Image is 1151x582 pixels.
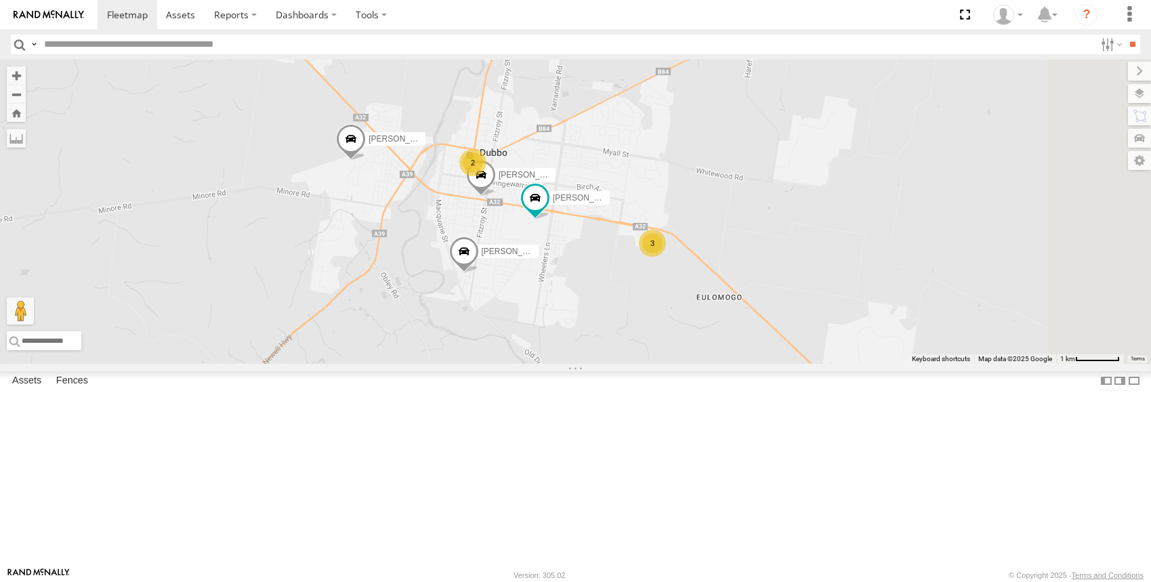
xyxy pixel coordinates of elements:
[498,170,565,180] span: [PERSON_NAME]
[514,571,565,579] div: Version: 305.02
[1095,35,1125,54] label: Search Filter Options
[978,355,1052,362] span: Map data ©2025 Google
[481,246,548,255] span: [PERSON_NAME]
[7,66,26,85] button: Zoom in
[49,371,95,390] label: Fences
[28,35,39,54] label: Search Query
[1060,355,1075,362] span: 1 km
[7,129,26,148] label: Measure
[7,85,26,104] button: Zoom out
[1128,151,1151,170] label: Map Settings
[1127,371,1141,391] label: Hide Summary Table
[459,149,486,176] div: 2
[912,354,970,364] button: Keyboard shortcuts
[639,230,666,257] div: 3
[1056,354,1124,364] button: Map scale: 1 km per 62 pixels
[7,297,34,325] button: Drag Pegman onto the map to open Street View
[552,193,619,203] span: [PERSON_NAME]
[369,134,436,144] span: [PERSON_NAME]
[988,5,1028,25] div: Tim Allan
[5,371,48,390] label: Assets
[1131,356,1145,362] a: Terms
[7,568,70,582] a: Visit our Website
[1100,371,1113,391] label: Dock Summary Table to the Left
[14,10,84,20] img: rand-logo.svg
[1113,371,1127,391] label: Dock Summary Table to the Right
[7,104,26,122] button: Zoom Home
[1076,4,1097,26] i: ?
[1072,571,1144,579] a: Terms and Conditions
[1009,571,1144,579] div: © Copyright 2025 -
